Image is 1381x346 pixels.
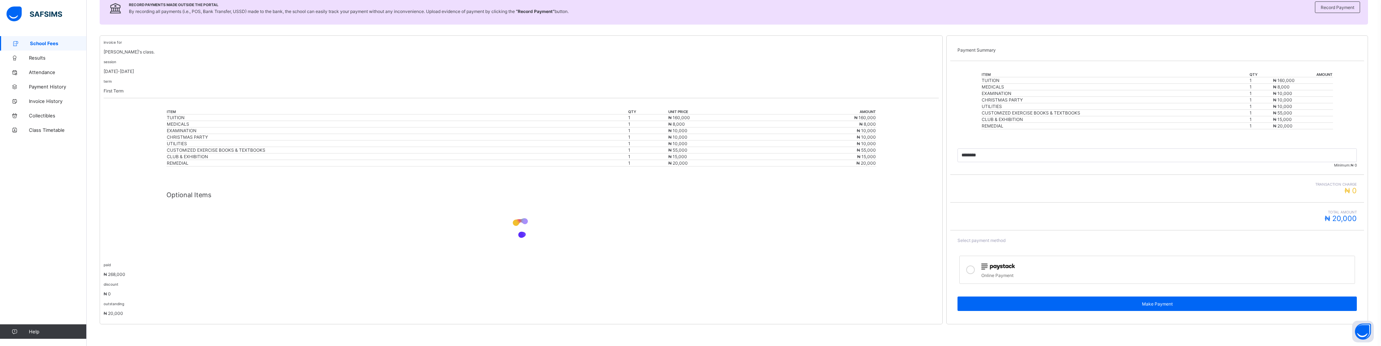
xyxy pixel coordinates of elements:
[668,121,685,127] span: ₦ 8,000
[1273,104,1292,109] span: ₦ 10,000
[1321,5,1354,10] span: Record Payment
[981,271,1351,278] div: Online Payment
[104,69,939,74] p: [DATE]-[DATE]
[167,147,627,153] div: CUSTOMIZED EXERCISE BOOKS & TEXTBOOKS
[104,291,111,297] span: ₦ 0
[628,114,668,121] td: 1
[628,121,668,127] td: 1
[668,128,687,133] span: ₦ 10,000
[957,210,1357,214] span: Total Amount
[129,9,569,14] span: By recording all payments (i.e., POS, Bank Transfer, USSD) made to the bank, the school can easil...
[1249,103,1273,110] td: 1
[668,134,687,140] span: ₦ 10,000
[167,115,627,120] div: TUITION
[668,147,687,153] span: ₦ 55,000
[1273,91,1292,96] span: ₦ 10,000
[29,127,87,133] span: Class Timetable
[29,84,87,90] span: Payment History
[857,154,876,159] span: ₦ 15,000
[1273,78,1295,83] span: ₦ 160,000
[104,40,122,44] small: invoice for
[104,311,123,316] span: ₦ 20,000
[857,141,876,146] span: ₦ 10,000
[29,55,87,61] span: Results
[29,98,87,104] span: Invoice History
[104,49,939,55] p: [PERSON_NAME]'s class.
[1273,117,1292,122] span: ₦ 15,000
[628,134,668,140] td: 1
[668,115,690,120] span: ₦ 160,000
[104,282,118,286] small: discount
[854,115,876,120] span: ₦ 160,000
[1249,90,1273,97] td: 1
[628,127,668,134] td: 1
[30,40,87,46] span: School Fees
[167,154,627,159] div: CLUB & EXHIBITION
[957,182,1357,186] span: Transaction charge
[167,134,627,140] div: CHRISTMAS PARTY
[981,84,1249,90] td: MEDICALS
[668,109,772,114] th: unit price
[628,153,668,160] td: 1
[981,123,1249,129] td: REMEDIAL
[857,128,876,133] span: ₦ 10,000
[668,141,687,146] span: ₦ 10,000
[957,163,1357,167] span: Minimum:
[981,103,1249,110] td: UTILITIES
[668,154,687,159] span: ₦ 15,000
[772,109,876,114] th: amount
[129,3,569,7] span: Record Payments Made Outside the Portal
[166,191,876,199] p: Optional Items
[857,134,876,140] span: ₦ 10,000
[516,9,555,14] b: “Record Payment”
[628,160,668,166] td: 1
[1249,72,1273,77] th: qty
[981,263,1015,270] img: paystack.0b99254114f7d5403c0525f3550acd03.svg
[1249,77,1273,84] td: 1
[859,121,876,127] span: ₦ 8,000
[1351,163,1357,167] span: ₦ 0
[104,272,125,277] span: ₦ 268,000
[167,128,627,133] div: EXAMINATION
[166,109,628,114] th: item
[628,147,668,153] td: 1
[104,302,124,306] small: outstanding
[1249,97,1273,103] td: 1
[857,147,876,153] span: ₦ 55,000
[104,60,116,64] small: session
[963,301,1351,307] span: Make Payment
[1352,321,1374,342] button: Open asap
[104,88,939,94] p: First Term
[104,79,112,83] small: term
[29,113,87,118] span: Collectibles
[981,116,1249,123] td: CLUB & EXHIBITION
[1273,72,1333,77] th: amount
[167,160,627,166] div: REMEDIAL
[856,160,876,166] span: ₦ 20,000
[1273,97,1292,103] span: ₦ 10,000
[1249,110,1273,116] td: 1
[167,121,627,127] div: MEDICALS
[981,90,1249,97] td: EXAMINATION
[957,238,1006,243] span: Select payment method
[628,109,668,114] th: qty
[981,72,1249,77] th: item
[1325,214,1357,223] span: ₦ 20,000
[1249,123,1273,129] td: 1
[981,77,1249,84] td: TUITION
[29,69,87,75] span: Attendance
[1249,84,1273,90] td: 1
[668,160,688,166] span: ₦ 20,000
[1249,116,1273,123] td: 1
[29,329,86,334] span: Help
[104,263,111,267] small: paid
[957,47,1357,53] p: Payment Summary
[6,7,62,22] img: safsims
[1273,123,1293,129] span: ₦ 20,000
[628,140,668,147] td: 1
[1273,110,1292,116] span: ₦ 55,000
[167,141,627,146] div: UTILITIES
[981,97,1249,103] td: CHRISTMAS PARTY
[1273,84,1290,90] span: ₦ 8,000
[1345,186,1357,195] span: ₦ 0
